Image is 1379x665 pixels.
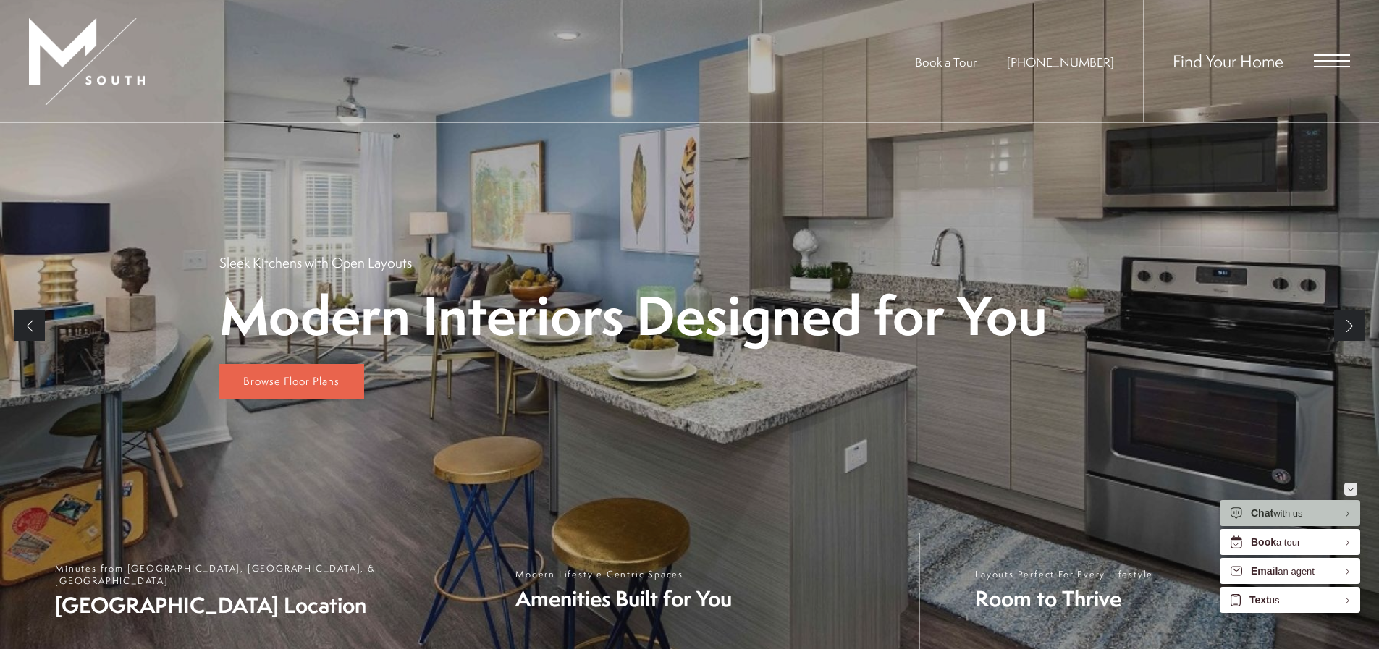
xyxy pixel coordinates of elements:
a: Find Your Home [1173,49,1283,72]
span: Room to Thrive [975,584,1153,614]
span: Browse Floor Plans [243,373,340,389]
p: Sleek Kitchens with Open Layouts [219,253,412,272]
a: Book a Tour [915,54,977,70]
span: Amenities Built for You [515,584,732,614]
span: [GEOGRAPHIC_DATA] Location [55,590,445,620]
a: Next [1334,310,1365,341]
a: Layouts Perfect For Every Lifestyle [919,533,1379,649]
a: Call us at (813) 945-4462 [1007,54,1114,70]
a: Browse Floor Plans [219,364,364,399]
a: Previous [14,310,45,341]
span: Layouts Perfect For Every Lifestyle [975,568,1153,580]
span: Minutes from [GEOGRAPHIC_DATA], [GEOGRAPHIC_DATA], & [GEOGRAPHIC_DATA] [55,562,445,587]
button: Open Menu [1314,54,1350,67]
span: [PHONE_NUMBER] [1007,54,1114,70]
p: Modern Interiors Designed for You [219,287,1047,344]
span: Modern Lifestyle Centric Spaces [515,568,732,580]
a: Modern Lifestyle Centric Spaces [460,533,919,649]
img: MSouth [29,18,145,105]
